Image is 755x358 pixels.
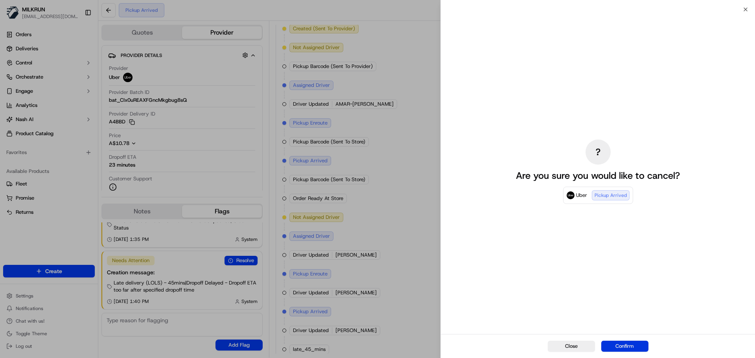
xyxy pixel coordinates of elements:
button: Confirm [601,341,648,352]
button: Close [548,341,595,352]
img: Uber [567,191,575,199]
span: Uber [576,191,587,199]
p: Are you sure you would like to cancel? [516,169,680,182]
div: ? [586,140,611,165]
